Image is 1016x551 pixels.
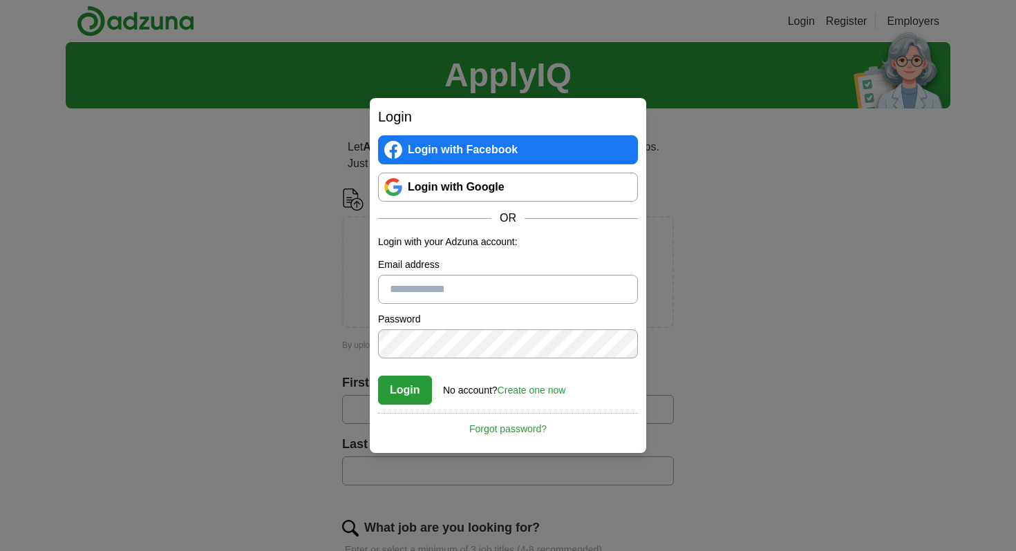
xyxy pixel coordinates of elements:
button: Login [378,376,432,405]
a: Create one now [498,385,566,396]
span: OR [491,210,525,226]
label: Email address [378,258,638,272]
h2: Login [378,106,638,127]
a: Login with Google [378,173,638,202]
p: Login with your Adzuna account: [378,235,638,249]
a: Forgot password? [378,413,638,436]
div: No account? [443,375,565,398]
label: Password [378,312,638,327]
a: Login with Facebook [378,135,638,164]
